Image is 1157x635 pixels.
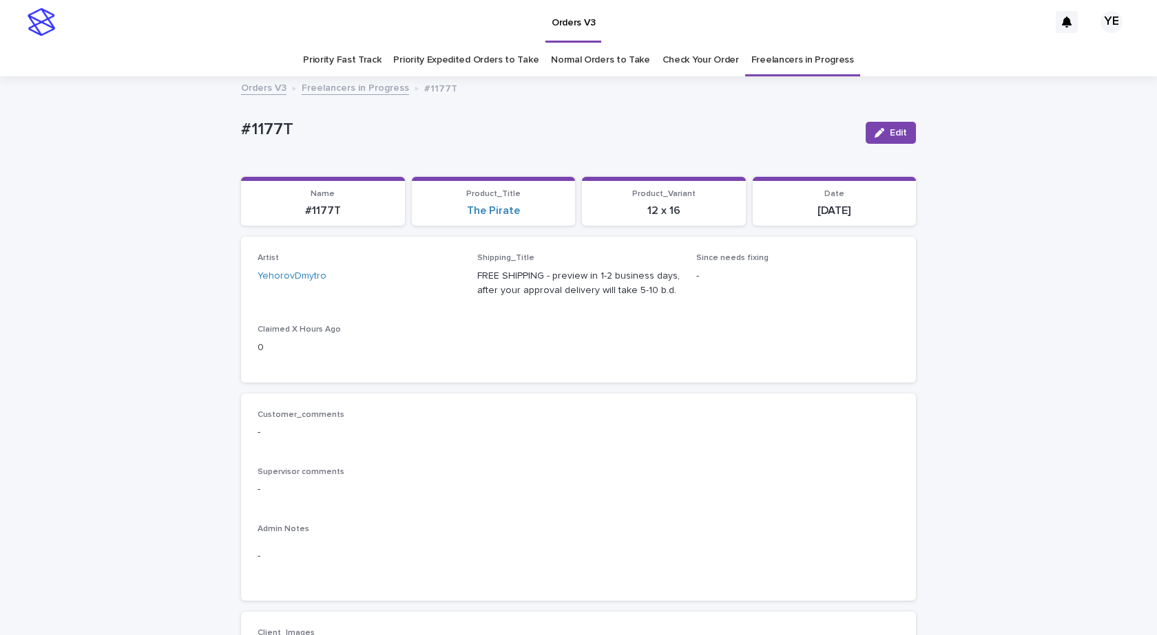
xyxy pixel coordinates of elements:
span: Claimed X Hours Ago [258,325,341,334]
a: Normal Orders to Take [551,44,650,76]
span: Edit [890,128,907,138]
p: - [258,425,899,440]
a: Priority Fast Track [303,44,381,76]
p: - [258,482,899,497]
span: Shipping_Title [477,254,534,262]
p: [DATE] [761,204,908,217]
p: #1177T [249,204,397,217]
span: Since needs fixing [696,254,769,262]
p: #1177T [241,120,855,140]
p: - [696,269,899,283]
span: Name [311,190,335,198]
span: Artist [258,254,279,262]
a: Freelancers in Progress [302,79,409,95]
p: #1177T [424,80,457,95]
div: YE [1101,11,1123,33]
a: Orders V3 [241,79,286,95]
span: Product_Title [466,190,521,198]
p: 12 x 16 [590,204,738,217]
p: FREE SHIPPING - preview in 1-2 business days, after your approval delivery will take 5-10 b.d. [477,269,680,298]
span: Customer_comments [258,411,344,419]
a: Check Your Order [663,44,739,76]
img: stacker-logo-s-only.png [28,8,55,36]
span: Date [824,190,844,198]
p: - [258,549,899,563]
a: The Pirate [467,204,520,217]
button: Edit [866,122,916,144]
span: Admin Notes [258,525,309,533]
span: Supervisor comments [258,468,344,476]
span: Product_Variant [632,190,696,198]
p: 0 [258,341,461,355]
a: Freelancers in Progress [751,44,854,76]
a: YehorovDmytro [258,269,326,283]
a: Priority Expedited Orders to Take [393,44,539,76]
